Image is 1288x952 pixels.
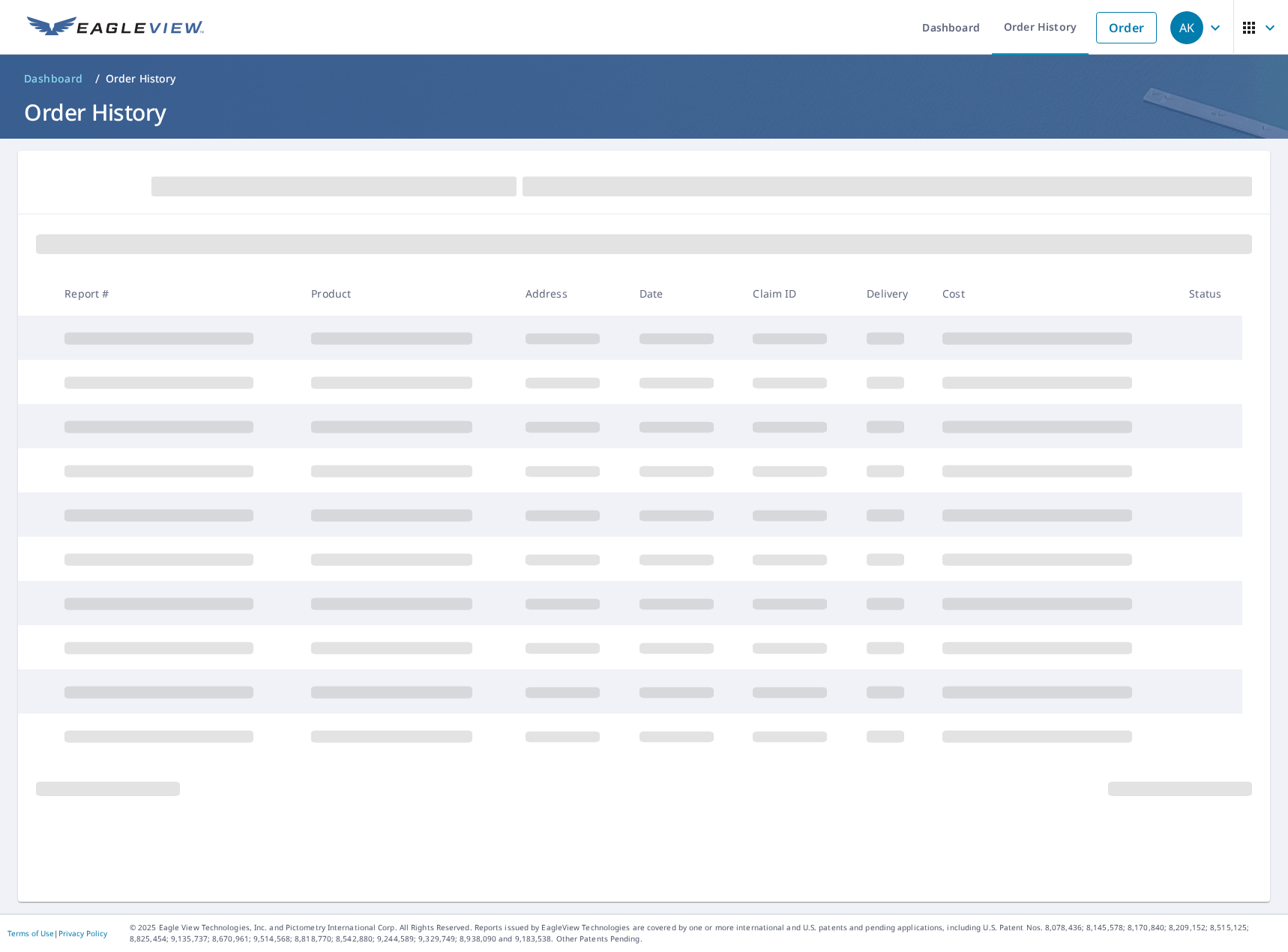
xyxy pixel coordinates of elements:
a: Order [1096,12,1157,43]
th: Product [299,271,513,316]
img: EV Logo [27,16,204,39]
h1: Order History [18,97,1270,127]
p: Order History [106,71,176,86]
th: Report # [52,271,299,316]
th: Status [1177,271,1242,316]
p: © 2025 Eagle View Technologies, Inc. and Pictometry International Corp. All Rights Reserved. Repo... [130,922,1281,945]
a: Terms of Use [7,928,54,939]
span: Dashboard [24,71,83,86]
th: Address [514,271,628,316]
li: / [95,70,100,88]
div: AK [1170,11,1203,44]
nav: breadcrumb [18,67,1270,91]
th: Claim ID [741,271,855,316]
p: | [7,929,107,938]
th: Date [628,271,741,316]
a: Privacy Policy [58,928,107,939]
th: Cost [930,271,1177,316]
a: Dashboard [18,67,89,91]
th: Delivery [855,271,930,316]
